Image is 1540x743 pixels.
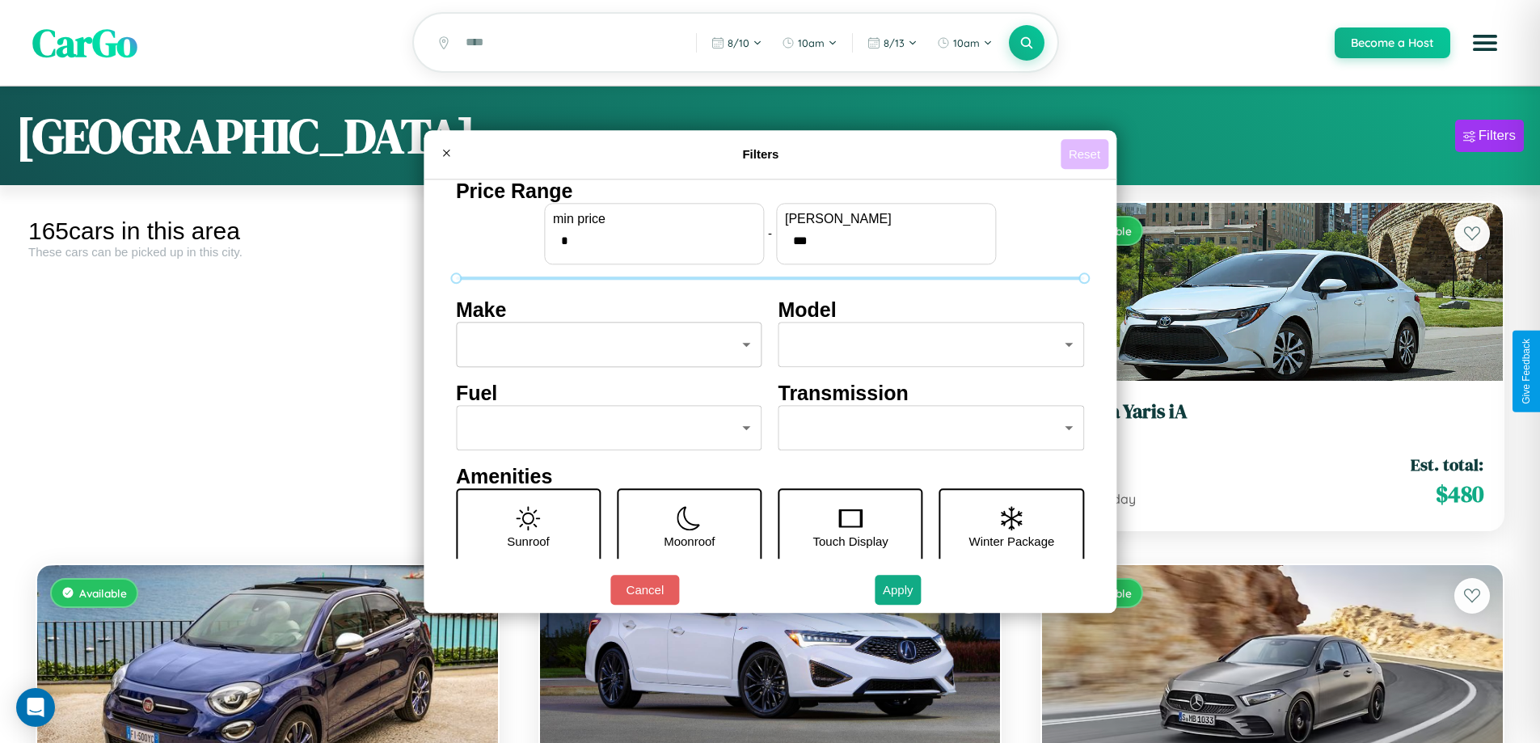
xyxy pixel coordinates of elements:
[79,586,127,600] span: Available
[16,688,55,727] div: Open Intercom Messenger
[1455,120,1524,152] button: Filters
[456,382,762,405] h4: Fuel
[1521,339,1532,404] div: Give Feedback
[1479,128,1516,144] div: Filters
[1436,478,1483,510] span: $ 480
[875,575,922,605] button: Apply
[953,36,980,49] span: 10am
[553,212,755,226] label: min price
[461,147,1061,161] h4: Filters
[456,465,1084,488] h4: Amenities
[1335,27,1450,58] button: Become a Host
[785,212,987,226] label: [PERSON_NAME]
[703,30,770,56] button: 8/10
[456,298,762,322] h4: Make
[1462,20,1508,65] button: Open menu
[778,298,1085,322] h4: Model
[1102,491,1136,507] span: / day
[778,382,1085,405] h4: Transmission
[28,245,507,259] div: These cars can be picked up in this city.
[610,575,679,605] button: Cancel
[28,217,507,245] div: 165 cars in this area
[456,179,1084,203] h4: Price Range
[1411,453,1483,476] span: Est. total:
[32,16,137,70] span: CarGo
[1061,139,1108,169] button: Reset
[798,36,825,49] span: 10am
[884,36,905,49] span: 8 / 13
[1061,400,1483,424] h3: Toyota Yaris iA
[929,30,1001,56] button: 10am
[507,530,550,552] p: Sunroof
[664,530,715,552] p: Moonroof
[969,530,1055,552] p: Winter Package
[16,103,475,169] h1: [GEOGRAPHIC_DATA]
[774,30,846,56] button: 10am
[728,36,749,49] span: 8 / 10
[1061,400,1483,440] a: Toyota Yaris iA2016
[768,222,772,244] p: -
[812,530,888,552] p: Touch Display
[859,30,926,56] button: 8/13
